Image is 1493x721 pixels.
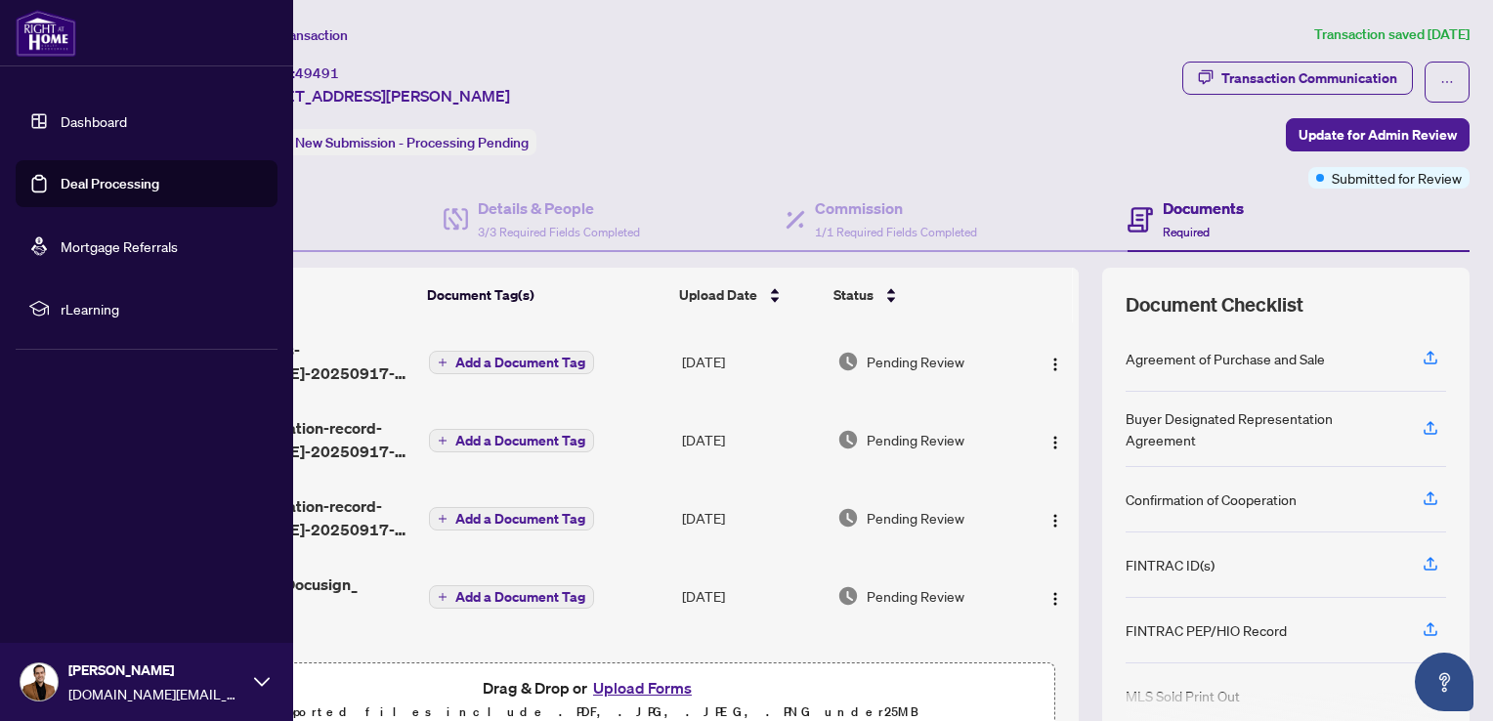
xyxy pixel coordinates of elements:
[242,129,536,155] div: Status:
[438,592,448,602] span: plus
[826,268,1018,322] th: Status
[478,225,640,239] span: 3/3 Required Fields Completed
[815,225,977,239] span: 1/1 Required Fields Completed
[674,401,830,479] td: [DATE]
[1314,23,1470,46] article: Transaction saved [DATE]
[1415,653,1473,711] button: Open asap
[867,429,964,450] span: Pending Review
[295,134,529,151] span: New Submission - Processing Pending
[16,10,76,57] img: logo
[21,663,58,700] img: Profile Icon
[68,683,244,704] span: [DOMAIN_NAME][EMAIL_ADDRESS][DOMAIN_NAME]
[1286,118,1470,151] button: Update for Admin Review
[1163,196,1244,220] h4: Documents
[438,436,448,445] span: plus
[419,268,671,322] th: Document Tag(s)
[1047,357,1063,372] img: Logo
[429,351,594,374] button: Add a Document Tag
[242,84,510,107] span: [STREET_ADDRESS][PERSON_NAME]
[429,429,594,452] button: Add a Document Tag
[837,585,859,607] img: Document Status
[429,506,594,531] button: Add a Document Tag
[483,675,698,700] span: Drag & Drop or
[243,26,348,44] span: View Transaction
[587,675,698,700] button: Upload Forms
[1040,502,1071,533] button: Logo
[1221,63,1397,94] div: Transaction Communication
[455,512,585,526] span: Add a Document Tag
[429,350,594,375] button: Add a Document Tag
[679,284,757,306] span: Upload Date
[1047,513,1063,529] img: Logo
[1126,554,1215,575] div: FINTRAC ID(s)
[1126,348,1325,369] div: Agreement of Purchase and Sale
[674,635,830,698] td: [DATE]
[429,584,594,610] button: Add a Document Tag
[455,356,585,369] span: Add a Document Tag
[1040,346,1071,377] button: Logo
[429,507,594,530] button: Add a Document Tag
[455,434,585,447] span: Add a Document Tag
[1126,407,1399,450] div: Buyer Designated Representation Agreement
[170,268,420,322] th: (13) File Name
[837,429,859,450] img: Document Status
[867,507,964,529] span: Pending Review
[1126,685,1240,706] div: MLS Sold Print Out
[178,494,413,541] span: fintrac-identification-record-[PERSON_NAME]-20250917-193021.pdf
[1126,488,1297,510] div: Confirmation of Cooperation
[674,322,830,401] td: [DATE]
[1332,167,1462,189] span: Submitted for Review
[867,351,964,372] span: Pending Review
[837,351,859,372] img: Document Status
[1040,424,1071,455] button: Logo
[1182,62,1413,95] button: Transaction Communication
[815,196,977,220] h4: Commission
[1163,225,1210,239] span: Required
[674,557,830,635] td: [DATE]
[455,590,585,604] span: Add a Document Tag
[1440,75,1454,89] span: ellipsis
[61,298,264,319] span: rLearning
[1047,591,1063,607] img: Logo
[837,507,859,529] img: Document Status
[1126,619,1287,641] div: FINTRAC PEP/HIO Record
[429,428,594,453] button: Add a Document Tag
[438,358,448,367] span: plus
[1047,435,1063,450] img: Logo
[178,573,413,619] span: Complete with Docusign_ Amendment_-_Closing_Date_22_Phillip.pdf
[178,416,413,463] span: fintrac-identification-record-[PERSON_NAME]-20250917-195806.pdf
[674,479,830,557] td: [DATE]
[833,284,874,306] span: Status
[61,112,127,130] a: Dashboard
[1299,119,1457,150] span: Update for Admin Review
[429,585,594,609] button: Add a Document Tag
[178,338,413,385] span: receipt-of-funds-[PERSON_NAME]-20250917-200516.pdf
[1040,580,1071,612] button: Logo
[438,514,448,524] span: plus
[68,659,244,681] span: [PERSON_NAME]
[671,268,826,322] th: Upload Date
[61,175,159,192] a: Deal Processing
[867,585,964,607] span: Pending Review
[295,64,339,82] span: 49491
[1126,291,1303,318] span: Document Checklist
[61,237,178,255] a: Mortgage Referrals
[478,196,640,220] h4: Details & People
